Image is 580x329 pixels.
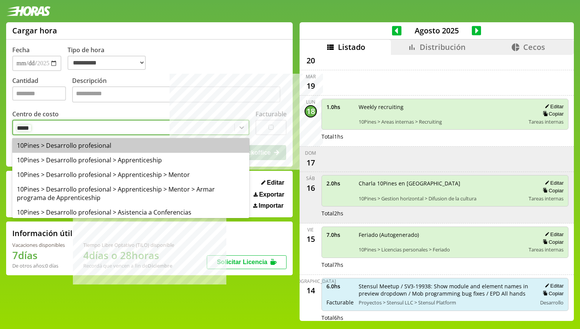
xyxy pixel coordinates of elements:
[359,195,524,202] span: 10Pines > Gestion horizontal > Difusion de la cultura
[359,283,532,297] span: Stensul Meetup / SV3-19938: Show module and element names in preview dropdown / Mob programming b...
[259,179,287,187] button: Editar
[326,103,353,111] span: 1.0 hs
[420,42,466,52] span: Distribución
[359,246,524,253] span: 10Pines > Licencias personales > Feriado
[148,262,172,269] b: Diciembre
[306,175,315,182] div: sáb
[540,111,564,117] button: Copiar
[359,118,524,125] span: 10Pines > Areas internas > Recruiting
[12,241,65,248] div: Vacaciones disponibles
[540,299,564,306] span: Desarrollo
[359,180,524,187] span: Charla 10Pines en [GEOGRAPHIC_DATA]
[540,239,564,245] button: Copiar
[542,231,564,238] button: Editar
[326,180,353,187] span: 2.0 hs
[12,46,30,54] label: Fecha
[542,180,564,186] button: Editar
[305,182,317,194] div: 16
[6,6,51,16] img: logotipo
[207,255,287,269] button: Solicitar Licencia
[321,261,569,268] div: Total 7 hs
[259,191,284,198] span: Exportar
[12,25,57,36] h1: Cargar hora
[12,110,59,118] label: Centro de costo
[529,118,564,125] span: Tareas internas
[359,299,532,306] span: Proyectos > Stensul LLC > Stensul Platform
[267,179,284,186] span: Editar
[305,156,317,169] div: 17
[529,246,564,253] span: Tareas internas
[326,299,353,306] span: Facturable
[326,283,353,290] span: 6.0 hs
[12,262,65,269] div: De otros años: 0 días
[540,187,564,194] button: Copiar
[305,233,317,245] div: 15
[402,25,472,36] span: Agosto 2025
[68,46,152,71] label: Tipo de hora
[12,205,249,220] div: 10Pines > Desarrollo profesional > Asistencia a Conferencias
[305,80,317,92] div: 19
[12,167,249,182] div: 10Pines > Desarrollo profesional > Apprenticeship > Mentor
[83,262,174,269] div: Recordá que vencen a fin de
[305,55,317,67] div: 20
[305,284,317,297] div: 14
[251,191,287,198] button: Exportar
[12,248,65,262] h1: 7 días
[12,153,249,167] div: 10Pines > Desarrollo profesional > Apprenticeship
[12,182,249,205] div: 10Pines > Desarrollo profesional > Apprenticeship > Mentor > Armar programa de Apprenticeship
[542,103,564,110] button: Editar
[259,202,283,209] span: Importar
[255,110,287,118] label: Facturable
[72,86,280,103] textarea: Descripción
[83,241,174,248] div: Tiempo Libre Optativo (TiLO) disponible
[338,42,365,52] span: Listado
[12,228,72,238] h2: Información útil
[540,290,564,297] button: Copiar
[321,314,569,321] div: Total 6 hs
[217,259,267,265] span: Solicitar Licencia
[12,86,66,101] input: Cantidad
[542,283,564,289] button: Editar
[285,278,336,284] div: [DEMOGRAPHIC_DATA]
[529,195,564,202] span: Tareas internas
[68,56,146,70] select: Tipo de hora
[321,210,569,217] div: Total 2 hs
[12,76,72,104] label: Cantidad
[12,138,249,153] div: 10Pines > Desarrollo profesional
[300,55,574,320] div: scrollable content
[326,231,353,238] span: 7.0 hs
[307,226,314,233] div: vie
[359,103,524,111] span: Weekly recruiting
[305,150,316,156] div: dom
[305,105,317,117] div: 18
[83,248,174,262] h1: 4 días o 28 horas
[321,133,569,140] div: Total 1 hs
[359,231,524,238] span: Feriado (Autogenerado)
[72,76,287,104] label: Descripción
[523,42,545,52] span: Cecos
[306,99,315,105] div: lun
[306,73,316,80] div: mar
